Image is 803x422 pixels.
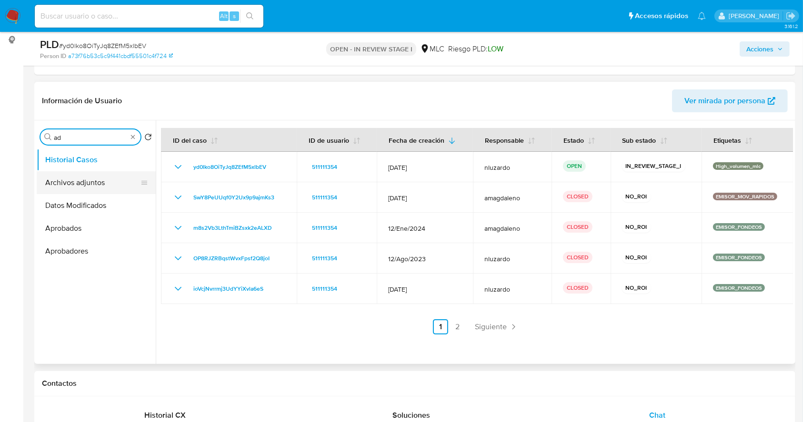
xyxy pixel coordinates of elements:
span: Acciones [746,41,773,57]
span: Accesos rápidos [635,11,688,21]
span: # yd0lko8OiTyJq8ZEfM5xlbEV [59,41,146,50]
button: Volver al orden por defecto [144,133,152,144]
button: Historial Casos [37,148,156,171]
div: MLC [420,44,444,54]
span: Ver mirada por persona [684,89,765,112]
button: search-icon [240,10,260,23]
span: Historial CX [144,410,186,421]
span: Alt [220,11,228,20]
button: Buscar [44,133,52,141]
span: Riesgo PLD: [448,44,503,54]
span: 3.161.2 [784,22,798,30]
input: Buscar usuario o caso... [35,10,263,22]
a: Notificaciones [698,12,706,20]
p: OPEN - IN REVIEW STAGE I [326,42,416,56]
span: Chat [649,410,665,421]
button: Datos Modificados [37,194,156,217]
b: PLD [40,37,59,52]
span: LOW [488,43,503,54]
span: s [233,11,236,20]
p: nicolas.luzardo@mercadolibre.com [729,11,783,20]
h1: Contactos [42,379,788,388]
button: Ver mirada por persona [672,89,788,112]
button: Archivos adjuntos [37,171,148,194]
input: Buscar [54,133,127,142]
b: Person ID [40,52,66,60]
button: Aprobados [37,217,156,240]
button: Acciones [740,41,790,57]
a: Salir [786,11,796,21]
button: Borrar [129,133,137,141]
span: Soluciones [392,410,430,421]
a: a73f76b53c5c9f441cbdf55501c4f724 [68,52,173,60]
button: Aprobadores [37,240,156,263]
h1: Información de Usuario [42,96,122,106]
